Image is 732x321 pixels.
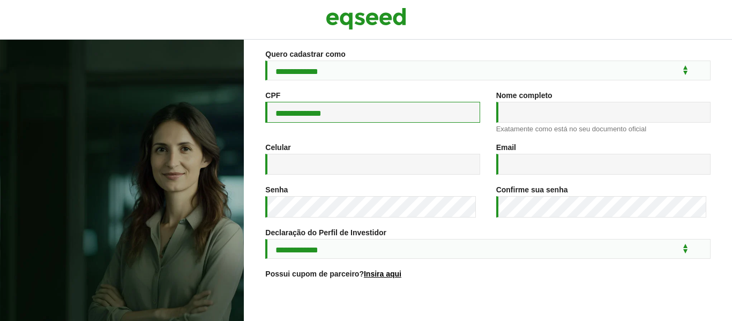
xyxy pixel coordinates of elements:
label: Confirme sua senha [496,186,568,193]
img: EqSeed Logo [326,5,406,32]
div: Exatamente como está no seu documento oficial [496,125,711,132]
label: Declaração do Perfil de Investidor [265,229,386,236]
label: Possui cupom de parceiro? [265,270,401,278]
label: Senha [265,186,288,193]
label: CPF [265,92,280,99]
a: Insira aqui [364,270,401,278]
label: Celular [265,144,290,151]
label: Nome completo [496,92,552,99]
label: Quero cadastrar como [265,50,345,58]
label: Email [496,144,516,151]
